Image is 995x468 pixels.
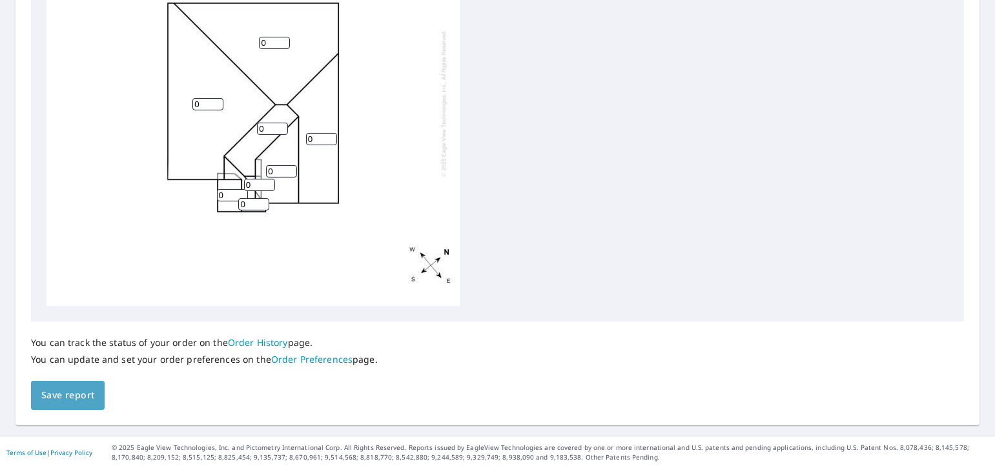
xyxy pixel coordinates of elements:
button: Save report [31,381,105,410]
a: Terms of Use [6,448,46,457]
a: Order History [228,336,288,349]
p: You can update and set your order preferences on the page. [31,354,378,365]
a: Order Preferences [271,353,353,365]
a: Privacy Policy [50,448,92,457]
span: Save report [41,387,94,403]
p: You can track the status of your order on the page. [31,337,378,349]
p: | [6,449,92,456]
p: © 2025 Eagle View Technologies, Inc. and Pictometry International Corp. All Rights Reserved. Repo... [112,443,989,462]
